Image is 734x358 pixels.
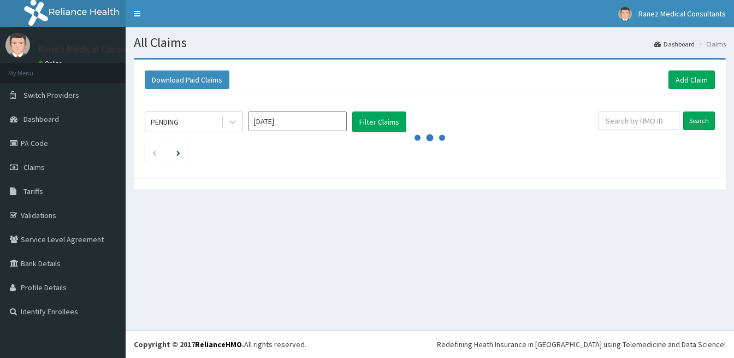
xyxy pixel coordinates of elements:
a: RelianceHMO [195,339,242,349]
a: Next page [176,148,180,157]
li: Claims [696,39,726,49]
input: Select Month and Year [248,111,347,131]
img: User Image [618,7,632,21]
h1: All Claims [134,36,726,50]
span: Claims [23,162,45,172]
img: User Image [5,33,30,57]
span: Tariffs [23,186,43,196]
strong: Copyright © 2017 . [134,339,244,349]
button: Filter Claims [352,111,406,132]
input: Search by HMO ID [599,111,679,130]
footer: All rights reserved. [126,330,734,358]
a: Dashboard [654,39,695,49]
div: Redefining Heath Insurance in [GEOGRAPHIC_DATA] using Telemedicine and Data Science! [437,339,726,350]
input: Search [683,111,715,130]
p: Ranez Medical Consultants [38,44,153,54]
span: Ranez Medical Consultants [638,9,726,19]
a: Add Claim [668,71,715,89]
a: Previous page [152,148,157,157]
span: Dashboard [23,114,59,124]
div: PENDING [151,116,179,127]
a: Online [38,60,64,67]
svg: audio-loading [413,121,446,154]
button: Download Paid Claims [145,71,229,89]
span: Switch Providers [23,90,79,100]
